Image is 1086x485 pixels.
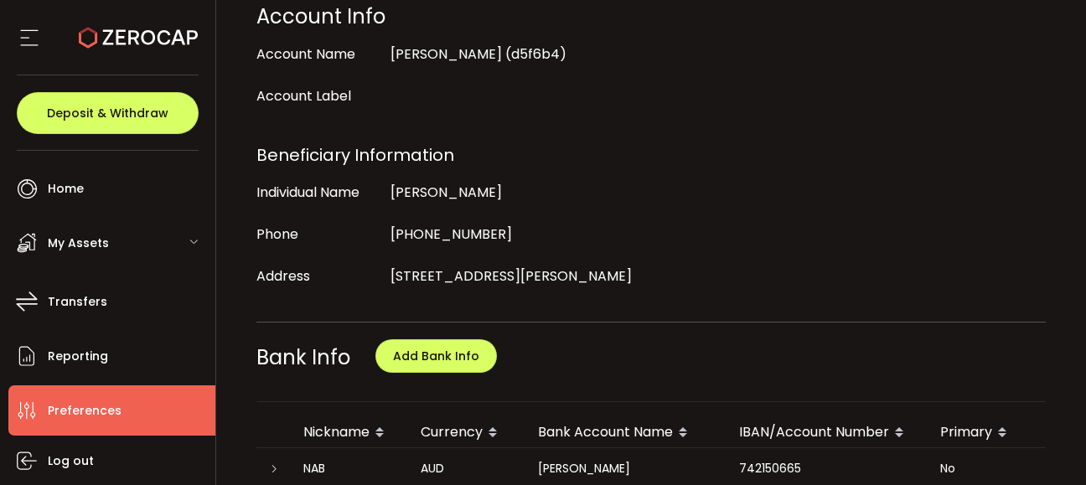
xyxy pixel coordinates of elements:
[17,92,199,134] button: Deposit & Withdraw
[393,348,479,364] span: Add Bank Info
[256,260,383,293] div: Address
[48,449,94,473] span: Log out
[891,304,1086,485] iframe: Chat Widget
[390,224,512,244] span: [PHONE_NUMBER]
[256,38,383,71] div: Account Name
[48,231,109,255] span: My Assets
[256,343,350,371] span: Bank Info
[390,44,566,64] span: [PERSON_NAME] (d5f6b4)
[48,290,107,314] span: Transfers
[256,218,383,251] div: Phone
[407,459,525,478] div: AUD
[256,176,383,209] div: Individual Name
[390,266,632,286] span: [STREET_ADDRESS][PERSON_NAME]
[290,419,407,447] div: Nickname
[407,419,525,447] div: Currency
[48,344,108,369] span: Reporting
[48,177,84,201] span: Home
[256,80,383,113] div: Account Label
[390,183,502,202] span: [PERSON_NAME]
[48,399,122,423] span: Preferences
[525,459,726,478] div: [PERSON_NAME]
[290,459,407,478] div: NAB
[525,419,726,447] div: Bank Account Name
[375,339,497,373] button: Add Bank Info
[256,138,1047,172] div: Beneficiary Information
[726,459,927,478] div: 742150665
[47,107,168,119] span: Deposit & Withdraw
[726,419,927,447] div: IBAN/Account Number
